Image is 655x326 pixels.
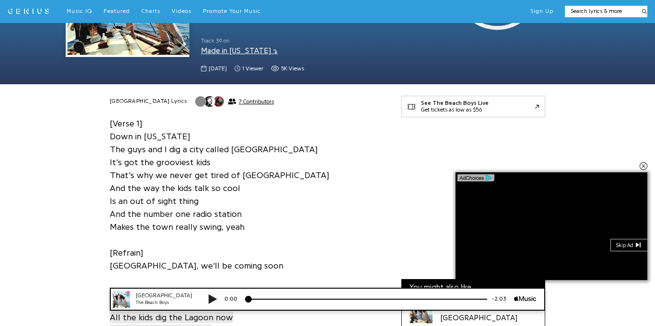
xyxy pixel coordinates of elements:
span: 5,026 views [271,65,304,73]
input: Search lyrics & more [565,7,636,15]
img: 72x72bb.jpg [11,3,28,20]
button: Sign Up [530,8,553,15]
iframe: Advertisement [401,131,545,250]
span: [DATE] [209,65,227,73]
span: Videos [172,8,191,14]
div: [GEOGRAPHIC_DATA] [34,4,91,12]
span: Track 39 on [201,37,386,45]
span: Promote Your Music [203,8,261,14]
div: Get tickets as low as $56 [421,107,489,113]
div: See The Beach Boys Live [421,100,489,107]
span: 1 viewer [234,65,263,73]
a: Made in [US_STATE] [201,47,278,55]
div: -2:03 [385,7,412,15]
a: See The Beach Boys LiveGet tickets as low as $56 [401,96,545,117]
span: 5K views [281,65,304,73]
div: The Beach Boys [34,11,91,19]
span: Music IQ [67,8,92,14]
a: Videos [172,8,191,15]
a: Charts [141,8,160,15]
div: You might also like [402,280,545,295]
h2: [GEOGRAPHIC_DATA] Lyrics [110,98,187,105]
span: 7 Contributors [239,98,274,105]
span: Featured [104,8,130,14]
a: Music IQ [67,8,92,15]
span: 1 viewer [242,65,263,73]
a: Featured [104,8,130,15]
span: Charts [141,8,160,14]
div: Skip Ad [616,242,635,249]
a: Promote Your Music [203,8,261,15]
button: 7 Contributors [195,96,274,107]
